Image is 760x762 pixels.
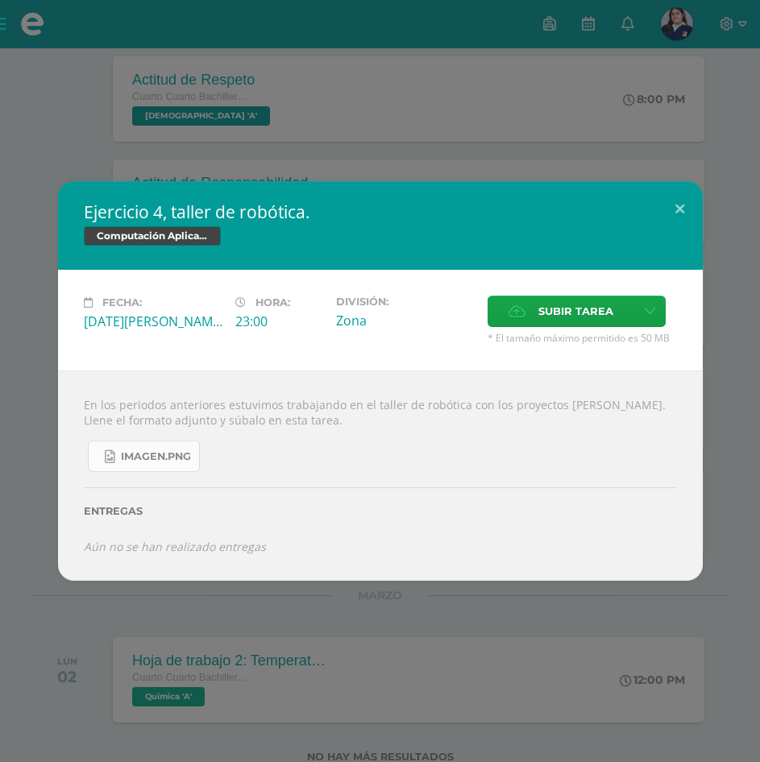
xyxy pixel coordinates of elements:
div: Zona [336,312,475,329]
span: Subir tarea [538,296,613,326]
div: 23:00 [235,313,323,330]
h2: Ejercicio 4, taller de robótica. [84,201,677,223]
span: Fecha: [102,296,142,309]
span: Hora: [255,296,290,309]
button: Close (Esc) [657,181,703,236]
span: Computación Aplicada [84,226,221,246]
label: División: [336,296,475,308]
div: [DATE][PERSON_NAME] [84,313,222,330]
div: En los periodos anteriores estuvimos trabajando en el taller de robótica con los proyectos [PERSO... [58,371,703,580]
label: Entregas [84,505,677,517]
span: imagen.png [121,450,191,463]
a: imagen.png [88,441,200,472]
i: Aún no se han realizado entregas [84,539,266,554]
span: * El tamaño máximo permitido es 50 MB [488,331,677,345]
